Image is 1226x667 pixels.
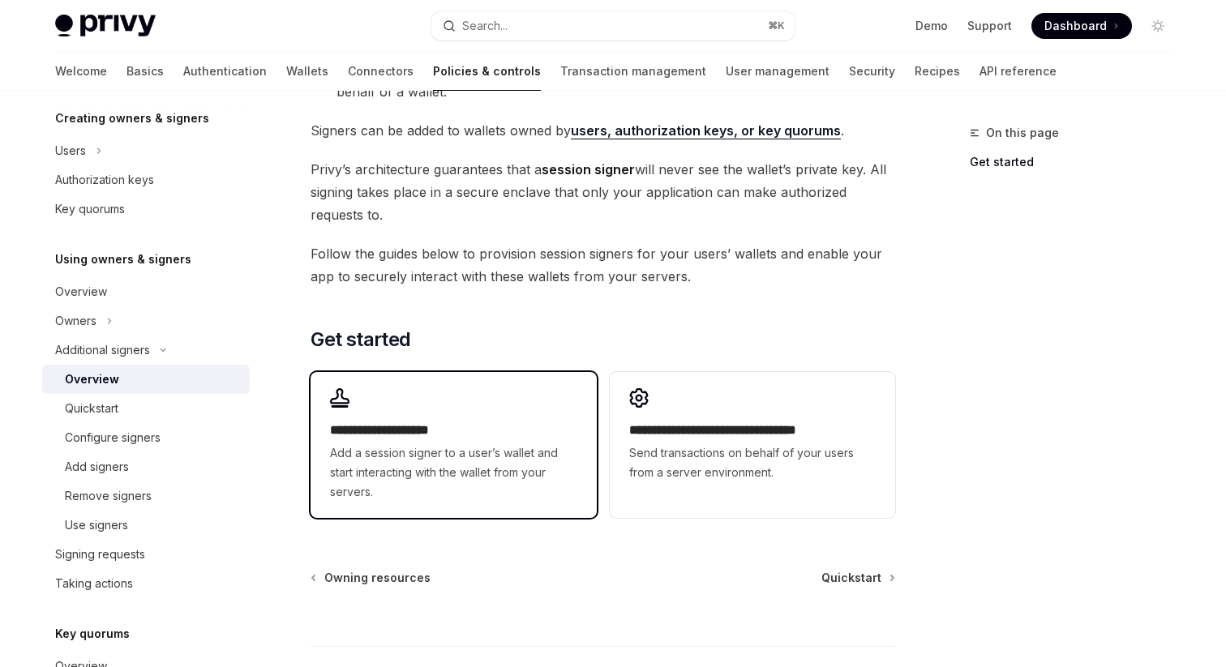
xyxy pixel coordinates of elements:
span: Privy’s architecture guarantees that a will never see the wallet’s private key. All signing takes... [311,158,895,226]
a: Authorization keys [42,165,250,195]
a: users, authorization keys, or key quorums [571,122,841,139]
span: ⌘ K [768,19,785,32]
a: Configure signers [42,423,250,452]
div: Quickstart [65,399,118,418]
div: Configure signers [65,428,161,447]
a: Taking actions [42,569,250,598]
button: Toggle Users section [42,136,250,165]
div: Add signers [65,457,129,477]
h5: Key quorums [55,624,130,643]
span: Dashboard [1044,18,1107,34]
div: Overview [65,370,119,389]
span: Signers can be added to wallets owned by . [311,119,895,142]
button: Open search [431,11,795,41]
button: Toggle Additional signers section [42,336,250,365]
a: Overview [42,277,250,306]
a: Recipes [915,52,960,91]
a: Remove signers [42,481,250,511]
div: Use signers [65,515,128,535]
div: Signing requests [55,545,145,564]
h5: Using owners & signers [55,250,191,269]
div: Key quorums [55,199,125,219]
a: Transaction management [560,52,706,91]
a: Quickstart [821,570,894,586]
a: Use signers [42,511,250,540]
a: Demo [915,18,948,34]
button: Toggle dark mode [1145,13,1171,39]
div: Remove signers [65,486,152,506]
a: Policies & controls [433,52,541,91]
span: Follow the guides below to provision session signers for your users’ wallets and enable your app ... [311,242,895,288]
strong: session signer [542,161,635,177]
a: Overview [42,365,250,394]
div: Users [55,141,86,160]
span: Send transactions on behalf of your users from a server environment. [629,443,876,482]
div: Search... [462,16,508,36]
span: On this page [986,123,1059,143]
div: Taking actions [55,574,133,593]
button: Toggle Owners section [42,306,250,336]
span: Owning resources [324,570,431,586]
span: Add a session signer to a user’s wallet and start interacting with the wallet from your servers. [330,443,577,502]
img: light logo [55,15,156,37]
a: **** **** **** *****Add a session signer to a user’s wallet and start interacting with the wallet... [311,372,596,518]
div: Owners [55,311,96,331]
span: Get started [311,327,410,353]
a: Security [849,52,895,91]
a: Quickstart [42,394,250,423]
a: Owning resources [312,570,431,586]
a: User management [726,52,829,91]
a: Add signers [42,452,250,481]
h5: Creating owners & signers [55,109,209,128]
a: Support [967,18,1012,34]
a: Signing requests [42,540,250,569]
a: Wallets [286,52,328,91]
div: Additional signers [55,340,150,360]
a: Dashboard [1031,13,1132,39]
a: Get started [970,149,1184,175]
span: Quickstart [821,570,881,586]
a: API reference [980,52,1057,91]
div: Authorization keys [55,170,154,190]
a: Authentication [183,52,267,91]
a: Connectors [348,52,414,91]
a: Basics [126,52,164,91]
a: Welcome [55,52,107,91]
a: Key quorums [42,195,250,224]
div: Overview [55,282,107,301]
